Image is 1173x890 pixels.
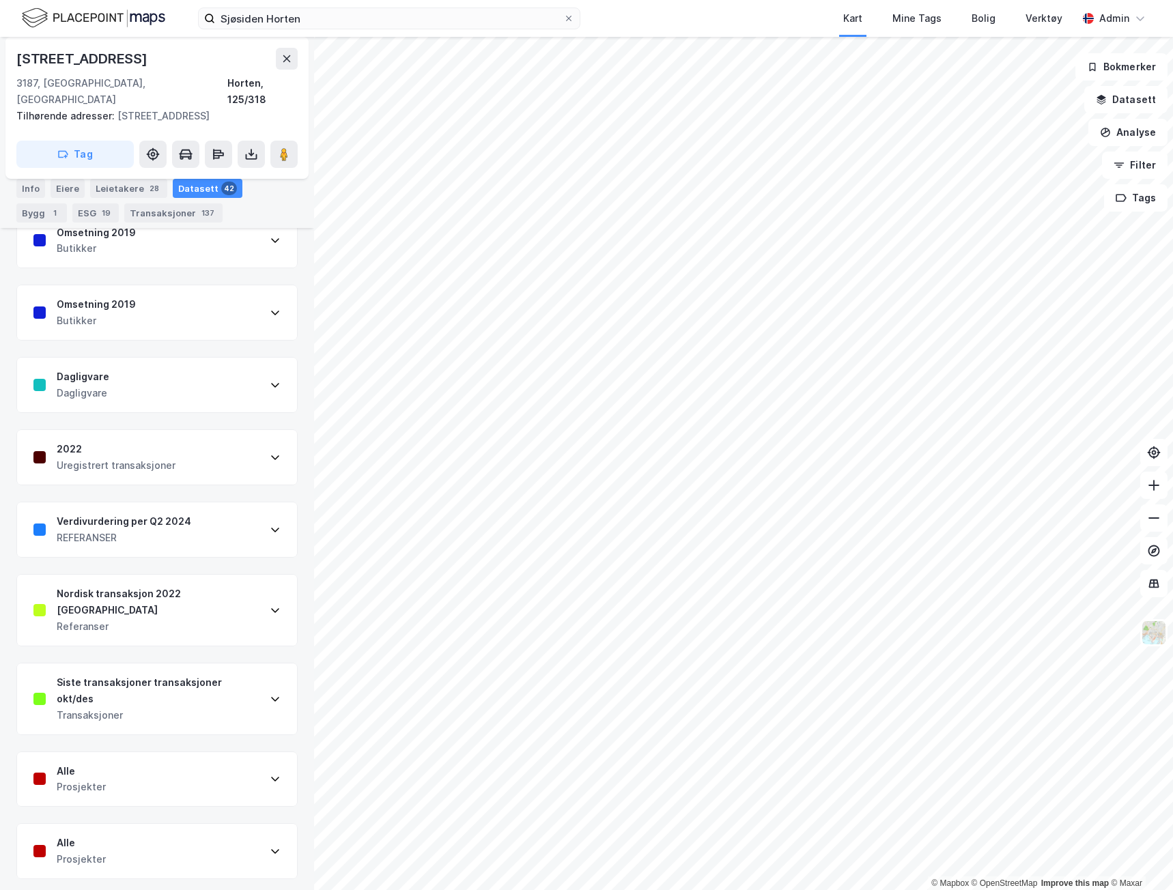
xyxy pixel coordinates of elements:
[1099,10,1129,27] div: Admin
[843,10,862,27] div: Kart
[1105,824,1173,890] iframe: Chat Widget
[57,313,136,329] div: Butikker
[173,179,242,198] div: Datasett
[1041,878,1109,888] a: Improve this map
[1104,184,1168,212] button: Tags
[16,141,134,168] button: Tag
[99,206,113,220] div: 19
[57,225,136,241] div: Omsetning 2019
[227,75,298,108] div: Horten, 125/318
[16,75,227,108] div: 3187, [GEOGRAPHIC_DATA], [GEOGRAPHIC_DATA]
[16,110,117,121] span: Tilhørende adresser:
[16,203,67,222] div: Bygg
[16,108,287,124] div: [STREET_ADDRESS]
[57,707,259,723] div: Transaksjoner
[221,182,237,195] div: 42
[57,385,109,401] div: Dagligvare
[124,203,223,222] div: Transaksjoner
[931,878,969,888] a: Mapbox
[57,240,136,257] div: Butikker
[972,10,995,27] div: Bolig
[1088,119,1168,146] button: Analyse
[72,203,119,222] div: ESG
[51,179,85,198] div: Eiere
[215,8,563,29] input: Søk på adresse, matrikkel, gårdeiere, leietakere eller personer
[57,851,106,867] div: Prosjekter
[1075,53,1168,81] button: Bokmerker
[892,10,942,27] div: Mine Tags
[57,618,259,635] div: Referanser
[48,206,61,220] div: 1
[1026,10,1062,27] div: Verktøy
[90,179,167,198] div: Leietakere
[57,530,191,546] div: REFERANSER
[57,457,175,474] div: Uregistrert transaksjoner
[1084,86,1168,113] button: Datasett
[57,296,136,313] div: Omsetning 2019
[16,179,45,198] div: Info
[57,513,191,530] div: Verdivurdering per Q2 2024
[57,674,259,707] div: Siste transaksjoner transaksjoner okt/des
[199,206,217,220] div: 137
[972,878,1038,888] a: OpenStreetMap
[57,779,106,795] div: Prosjekter
[16,48,150,70] div: [STREET_ADDRESS]
[147,182,162,195] div: 28
[57,369,109,385] div: Dagligvare
[57,763,106,779] div: Alle
[1141,620,1167,646] img: Z
[57,835,106,851] div: Alle
[22,6,165,30] img: logo.f888ab2527a4732fd821a326f86c7f29.svg
[1105,824,1173,890] div: Kontrollprogram for chat
[1102,152,1168,179] button: Filter
[57,441,175,457] div: 2022
[57,586,259,618] div: Nordisk transaksjon 2022 [GEOGRAPHIC_DATA]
